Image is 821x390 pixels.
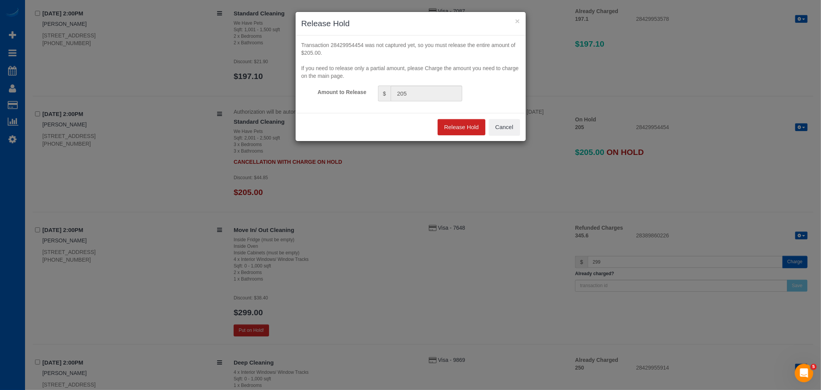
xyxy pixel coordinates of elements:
button: Cancel [489,119,520,135]
button: × [515,17,520,25]
iframe: Intercom live chat [795,364,813,382]
button: Release Hold [438,119,485,135]
sui-modal: Release Hold [296,12,526,141]
input: Amount to Refund [391,86,462,101]
div: Transaction 28429954454 was not captured yet, so you must release the entire amount of $205.00. I... [296,41,526,80]
span: 5 [811,364,817,370]
span: $ [378,86,391,101]
h3: Release Hold [301,18,520,29]
label: Amount to Release [296,86,372,96]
